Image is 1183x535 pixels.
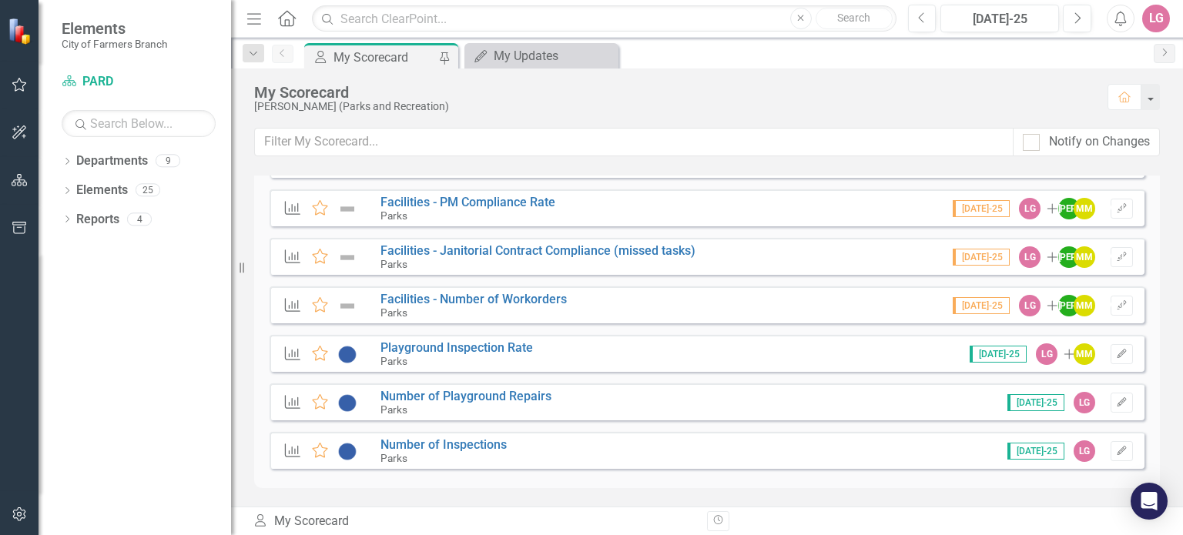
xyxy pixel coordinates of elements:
div: My Scorecard [333,48,435,67]
input: Search Below... [62,110,216,137]
div: [DATE]-25 [946,10,1054,28]
a: Departments [76,152,148,170]
div: LG [1036,343,1057,365]
div: [PERSON_NAME] [1058,246,1080,268]
a: Number of Inspections [380,437,507,452]
input: Search ClearPoint... [312,5,896,32]
div: MM [1074,246,1095,268]
div: [PERSON_NAME] (Parks and Recreation) [254,101,1092,112]
span: Search [837,12,870,24]
span: [DATE]-25 [953,297,1010,314]
a: Playground Inspection Rate [380,340,533,355]
img: No Information [337,393,357,412]
div: MM [1074,198,1095,219]
span: [DATE]-25 [1007,443,1064,460]
div: LG [1019,198,1041,219]
a: My Updates [468,46,615,65]
div: My Scorecard [253,513,695,530]
a: Number of Playground Repairs [380,389,551,403]
div: 25 [136,184,160,197]
img: ClearPoint Strategy [8,18,35,45]
a: PARD [62,73,216,91]
small: Parks [380,209,407,222]
div: 9 [156,155,180,168]
img: No Information [337,442,357,460]
div: LG [1074,440,1095,462]
small: Parks [380,258,407,270]
img: No Information [337,345,357,363]
div: [PERSON_NAME] [1058,198,1080,219]
div: Notify on Changes [1049,133,1150,151]
a: Elements [76,182,128,199]
input: Filter My Scorecard... [254,128,1014,156]
small: City of Farmers Branch [62,38,167,50]
img: Not Defined [337,248,357,266]
small: Parks [380,452,407,464]
div: My Updates [494,46,615,65]
span: [DATE]-25 [953,249,1010,266]
button: LG [1142,5,1170,32]
img: Not Defined [337,296,357,315]
div: LG [1074,392,1095,413]
div: LG [1019,246,1041,268]
button: Search [816,8,893,29]
span: Elements [62,19,167,38]
small: Parks [380,355,407,367]
small: Parks [380,306,407,319]
a: Reports [76,211,119,229]
img: Not Defined [337,199,357,218]
div: LG [1019,295,1041,316]
span: [DATE]-25 [953,200,1010,217]
div: MM [1074,295,1095,316]
a: Facilities - Number of Workorders [380,292,567,306]
span: [DATE]-25 [1007,394,1064,411]
small: Parks [380,403,407,416]
div: My Scorecard [254,84,1092,101]
a: Facilities - PM Compliance Rate [380,195,555,209]
button: [DATE]-25 [940,5,1059,32]
div: Open Intercom Messenger [1131,483,1168,520]
span: [DATE]-25 [970,346,1027,363]
div: 4 [127,212,152,226]
div: MM [1074,343,1095,365]
a: Facilities - Janitorial Contract Compliance (missed tasks) [380,243,695,258]
div: [PERSON_NAME] [1058,295,1080,316]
